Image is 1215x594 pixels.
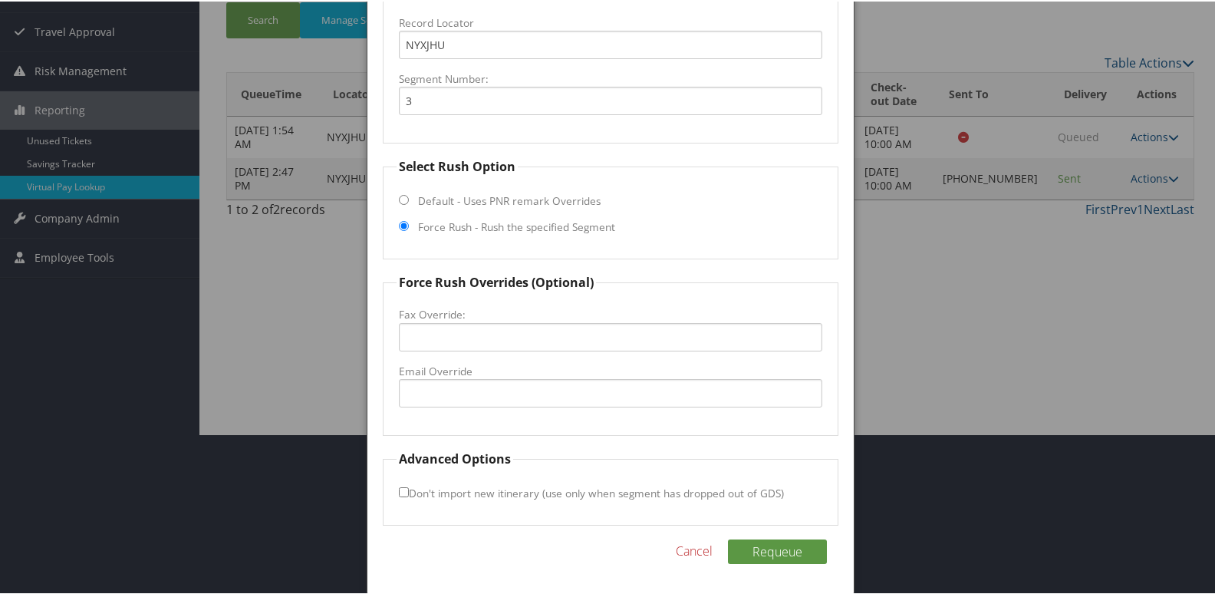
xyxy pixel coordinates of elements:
[399,362,823,378] label: Email Override
[397,272,596,290] legend: Force Rush Overrides (Optional)
[397,448,513,467] legend: Advanced Options
[399,477,784,506] label: Don't import new itinerary (use only when segment has dropped out of GDS)
[728,538,827,563] button: Requeue
[418,192,601,207] label: Default - Uses PNR remark Overrides
[399,70,823,85] label: Segment Number:
[399,14,823,29] label: Record Locator
[397,156,518,174] legend: Select Rush Option
[399,486,409,496] input: Don't import new itinerary (use only when segment has dropped out of GDS)
[399,305,823,321] label: Fax Override:
[676,540,713,559] a: Cancel
[418,218,615,233] label: Force Rush - Rush the specified Segment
